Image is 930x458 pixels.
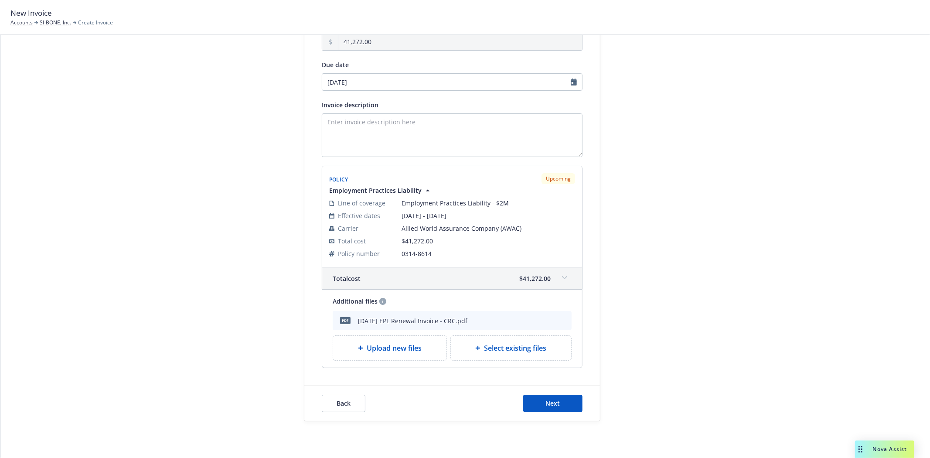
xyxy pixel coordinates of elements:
span: Policy [329,176,348,183]
div: Drag to move [855,441,866,458]
span: Carrier [338,224,358,233]
span: [DATE] - [DATE] [402,211,575,220]
span: Upload new files [367,343,422,353]
button: Next [523,395,583,412]
span: $41,272.00 [402,237,433,245]
span: Additional files [333,297,378,306]
input: MM/DD/YYYY [322,73,583,91]
span: Allied World Assurance Company (AWAC) [402,224,575,233]
div: Upcoming [542,173,575,184]
input: 0.00 [338,34,582,50]
button: archive file [561,315,568,326]
a: SI-BONE, Inc. [40,19,71,27]
span: Policy number [338,249,380,258]
div: Select existing files [450,335,572,361]
textarea: Enter invoice description here [322,113,583,157]
span: $41,272.00 [519,274,551,283]
button: download file [532,315,539,326]
span: Nova Assist [873,445,907,453]
span: Next [546,399,560,407]
button: Employment Practices Liability [329,186,432,195]
span: Create Invoice [78,19,113,27]
span: Due date [322,61,349,69]
span: 0314-8614 [402,249,575,258]
span: Employment Practices Liability [329,186,422,195]
div: Totalcost$41,272.00 [322,267,582,289]
button: preview file [546,315,554,326]
span: pdf [340,317,351,324]
span: Invoice description [322,101,378,109]
a: Accounts [10,19,33,27]
span: Employment Practices Liability - $2M [402,198,575,208]
span: Total cost [338,236,366,246]
span: Total cost [333,274,361,283]
span: Effective dates [338,211,380,220]
div: Upload new files [333,335,447,361]
span: Line of coverage [338,198,385,208]
button: Nova Assist [855,441,914,458]
span: Back [337,399,351,407]
span: Select existing files [484,343,546,353]
span: New Invoice [10,7,52,19]
button: Back [322,395,365,412]
div: [DATE] EPL Renewal Invoice - CRC.pdf [358,316,467,325]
